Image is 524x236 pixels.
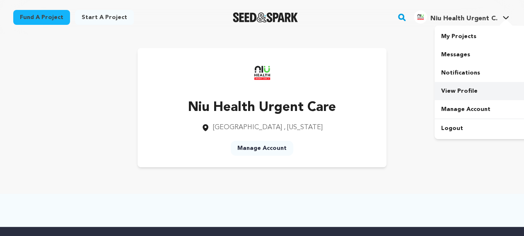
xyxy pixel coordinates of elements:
a: Fund a project [13,10,70,25]
p: Niu Health Urgent Care [188,98,336,118]
span: [GEOGRAPHIC_DATA] [213,124,282,131]
a: Manage Account [231,141,293,156]
img: 42b7c5e7b3c9205b.png [414,10,427,24]
div: Niu Health Urgent C.'s Profile [414,10,497,24]
span: , [US_STATE] [284,124,323,131]
a: Niu Health Urgent C.'s Profile [412,9,511,24]
span: Niu Health Urgent C. [430,15,497,22]
img: Seed&Spark Logo Dark Mode [233,12,298,22]
span: Niu Health Urgent C.'s Profile [412,9,511,26]
a: Start a project [75,10,134,25]
img: https://seedandspark-static.s3.us-east-2.amazonaws.com/images/User/002/309/940/medium/42b7c5e7b3c... [246,56,279,89]
a: Seed&Spark Homepage [233,12,298,22]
